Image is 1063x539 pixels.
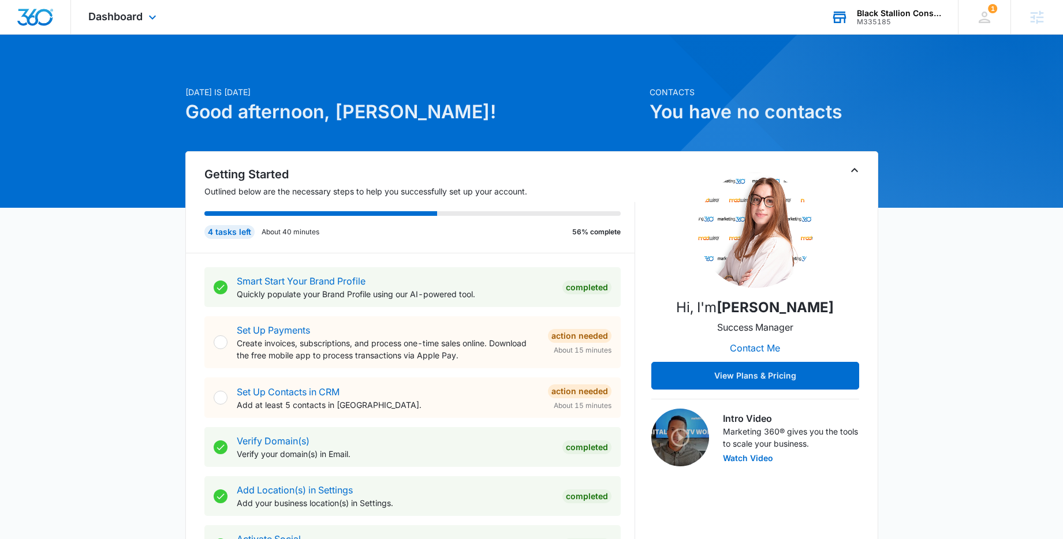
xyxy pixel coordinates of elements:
[237,435,309,447] a: Verify Domain(s)
[676,297,834,318] p: Hi, I'm
[237,497,553,509] p: Add your business location(s) in Settings.
[857,18,941,26] div: account id
[651,362,859,390] button: View Plans & Pricing
[237,399,539,411] p: Add at least 5 contacts in [GEOGRAPHIC_DATA].
[698,173,813,288] img: Madison Hocknell
[988,4,997,13] span: 1
[857,9,941,18] div: account name
[185,98,643,126] h1: Good afternoon, [PERSON_NAME]!
[562,489,611,503] div: Completed
[718,334,792,362] button: Contact Me
[204,166,635,183] h2: Getting Started
[554,400,611,411] span: About 15 minutes
[717,299,834,316] strong: [PERSON_NAME]
[988,4,997,13] div: notifications count
[237,275,365,287] a: Smart Start Your Brand Profile
[262,227,319,237] p: About 40 minutes
[651,409,709,466] img: Intro Video
[723,454,773,462] button: Watch Video
[88,10,143,23] span: Dashboard
[548,384,611,398] div: Action Needed
[572,227,621,237] p: 56% complete
[204,225,255,239] div: 4 tasks left
[717,320,793,334] p: Success Manager
[185,86,643,98] p: [DATE] is [DATE]
[848,163,861,177] button: Toggle Collapse
[237,484,353,496] a: Add Location(s) in Settings
[562,440,611,454] div: Completed
[237,337,539,361] p: Create invoices, subscriptions, and process one-time sales online. Download the free mobile app t...
[548,329,611,343] div: Action Needed
[650,86,878,98] p: Contacts
[237,386,340,398] a: Set Up Contacts in CRM
[723,425,859,450] p: Marketing 360® gives you the tools to scale your business.
[237,288,553,300] p: Quickly populate your Brand Profile using our AI-powered tool.
[237,448,553,460] p: Verify your domain(s) in Email.
[237,324,310,336] a: Set Up Payments
[723,411,859,425] h3: Intro Video
[562,280,611,294] div: Completed
[554,345,611,355] span: About 15 minutes
[650,98,878,126] h1: You have no contacts
[204,185,635,197] p: Outlined below are the necessary steps to help you successfully set up your account.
